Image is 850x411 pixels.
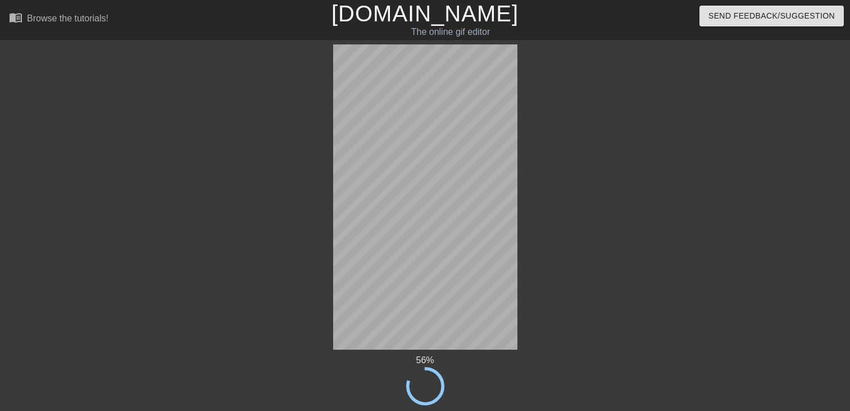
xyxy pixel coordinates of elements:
[27,13,108,23] div: Browse the tutorials!
[708,9,835,23] span: Send Feedback/Suggestion
[9,11,22,24] span: menu_book
[267,354,584,367] div: 56 %
[699,6,844,26] button: Send Feedback/Suggestion
[9,11,108,28] a: Browse the tutorials!
[289,25,612,39] div: The online gif editor
[331,1,519,26] a: [DOMAIN_NAME]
